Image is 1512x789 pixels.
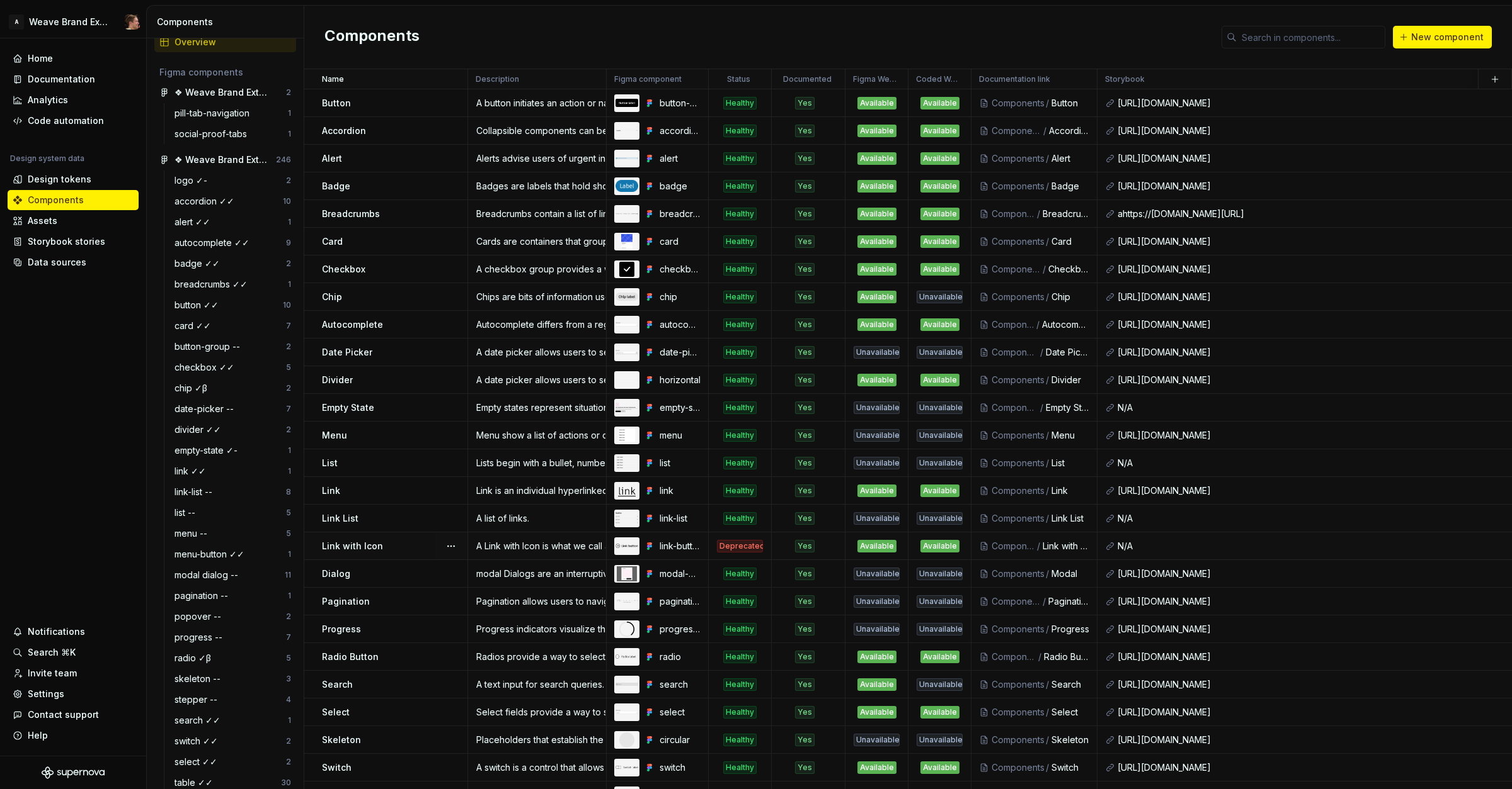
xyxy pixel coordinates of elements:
[169,295,296,315] a: button ✓✓10
[616,512,638,524] img: link-list
[1045,291,1051,303] div: /
[322,374,353,386] p: Divider
[175,673,226,685] div: skeleton --
[1051,374,1089,386] div: Divider
[28,646,76,659] div: Search ⌘K
[8,48,139,69] a: Home
[1046,346,1089,359] div: Date Picker
[175,128,252,140] div: social-proof-tabs
[175,423,226,436] div: divider ✓✓
[1041,263,1048,276] div: /
[175,444,243,457] div: empty-state ✓-
[288,445,291,456] div: 1
[723,152,757,165] div: Healthy
[286,612,291,622] div: 2
[169,191,296,211] a: accordion ✓✓10
[28,115,104,127] div: Code automation
[917,291,963,303] div: Unavailable
[992,125,1042,137] div: Components
[175,382,212,394] div: chip ✓β
[28,667,77,680] div: Invite team
[169,399,296,419] a: date-picker --7
[169,212,296,232] a: alert ✓✓1
[322,97,351,109] p: Button
[616,766,638,769] img: switch
[616,350,638,354] img: date-picker
[288,108,291,118] div: 1
[169,731,296,751] a: switch ✓✓2
[660,374,701,386] div: horizontal
[1051,152,1089,165] div: Alert
[1045,97,1051,109] div: /
[1118,263,1506,276] div: [URL][DOMAIN_NAME]
[286,632,291,642] div: 7
[857,263,896,276] div: Available
[8,211,139,231] a: Assets
[286,383,291,393] div: 2
[8,252,139,272] a: Data sources
[322,208,380,220] p: Breadcrumbs
[992,235,1045,248] div: Components
[857,235,896,248] div: Available
[175,36,291,48] div: Overview
[920,180,959,193] div: Available
[857,208,896,220] div: Available
[660,180,701,193] div: badge
[1051,180,1089,193] div: Badge
[660,152,701,165] div: alert
[8,69,139,89] a: Documentation
[1051,97,1089,109] div: Button
[175,610,226,623] div: popover --
[616,322,638,327] img: autocomplete
[324,26,420,48] h2: Components
[795,291,815,303] div: Yes
[920,97,959,109] div: Available
[175,403,239,415] div: date-picker --
[285,570,291,580] div: 11
[992,374,1045,386] div: Components
[992,152,1045,165] div: Components
[723,318,757,331] div: Healthy
[8,232,139,252] a: Storybook stories
[175,714,226,727] div: search ✓✓
[8,705,139,725] button: Contact support
[322,180,350,193] p: Badge
[288,279,291,289] div: 1
[169,586,296,606] a: pagination --1
[28,215,57,227] div: Assets
[175,486,217,498] div: link-list --
[169,544,296,564] a: menu-button ✓✓1
[175,154,268,166] div: ❖ Weave Brand Extended toolkit
[286,362,291,372] div: 5
[157,16,299,28] div: Components
[159,66,291,79] div: Figma components
[283,196,291,206] div: 10
[992,180,1045,193] div: Components
[795,318,815,331] div: Yes
[286,321,291,331] div: 7
[175,465,211,478] div: link ✓✓
[469,152,605,165] div: Alerts advise users of urgent information, details, or actions.
[8,684,139,704] a: Settings
[9,14,24,30] div: A
[469,235,605,248] div: Cards are containers that group content and actions related to one subject.
[660,208,701,220] div: breadcrumbs
[28,73,95,86] div: Documentation
[619,262,634,277] img: checkbox
[857,180,896,193] div: Available
[286,342,291,352] div: 2
[920,263,959,276] div: Available
[616,157,638,159] img: alert
[286,87,291,98] div: 2
[616,180,638,191] img: badge
[1118,346,1506,359] div: [URL][DOMAIN_NAME]
[288,466,291,476] div: 1
[1118,180,1506,193] div: [URL][DOMAIN_NAME]
[322,235,343,248] p: Card
[169,440,296,461] a: empty-state ✓-1
[288,129,291,139] div: 1
[286,653,291,663] div: 5
[1118,318,1506,331] div: [URL][DOMAIN_NAME]
[795,208,815,220] div: Yes
[169,565,296,585] a: modal dialog --11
